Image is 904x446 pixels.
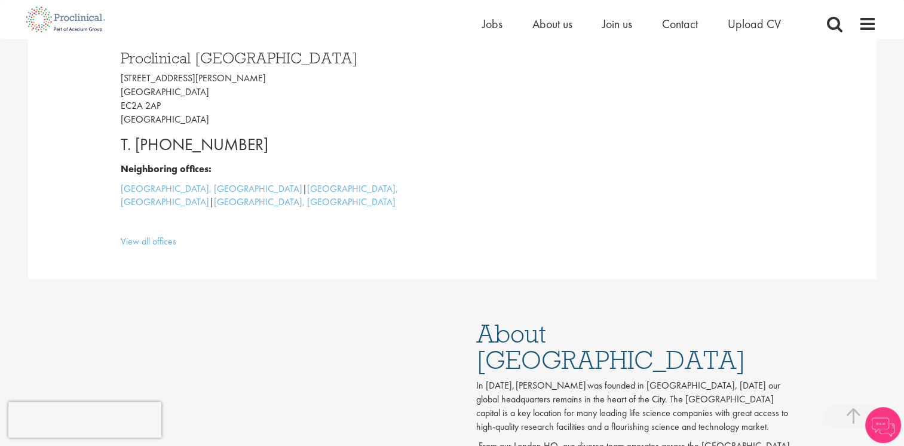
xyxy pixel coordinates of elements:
[121,235,176,248] a: View all offices
[602,16,632,32] a: Join us
[476,320,793,373] h1: About [GEOGRAPHIC_DATA]
[121,133,443,157] p: T. [PHONE_NUMBER]
[121,50,443,66] h3: Proclinical [GEOGRAPHIC_DATA]
[121,163,212,175] b: Neighboring offices:
[476,379,793,433] p: In [DATE], [PERSON_NAME] was founded in [GEOGRAPHIC_DATA], [DATE] our global headquarters remains...
[121,72,443,126] p: [STREET_ADDRESS][PERSON_NAME] [GEOGRAPHIC_DATA] EC2A 2AP [GEOGRAPHIC_DATA]
[8,402,161,438] iframe: reCAPTCHA
[121,182,443,210] p: | |
[214,195,396,208] a: [GEOGRAPHIC_DATA], [GEOGRAPHIC_DATA]
[728,16,781,32] a: Upload CV
[662,16,698,32] a: Contact
[865,407,901,443] img: Chatbot
[121,182,398,209] a: [GEOGRAPHIC_DATA], [GEOGRAPHIC_DATA]
[482,16,502,32] a: Jobs
[121,182,302,195] a: [GEOGRAPHIC_DATA], [GEOGRAPHIC_DATA]
[532,16,572,32] a: About us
